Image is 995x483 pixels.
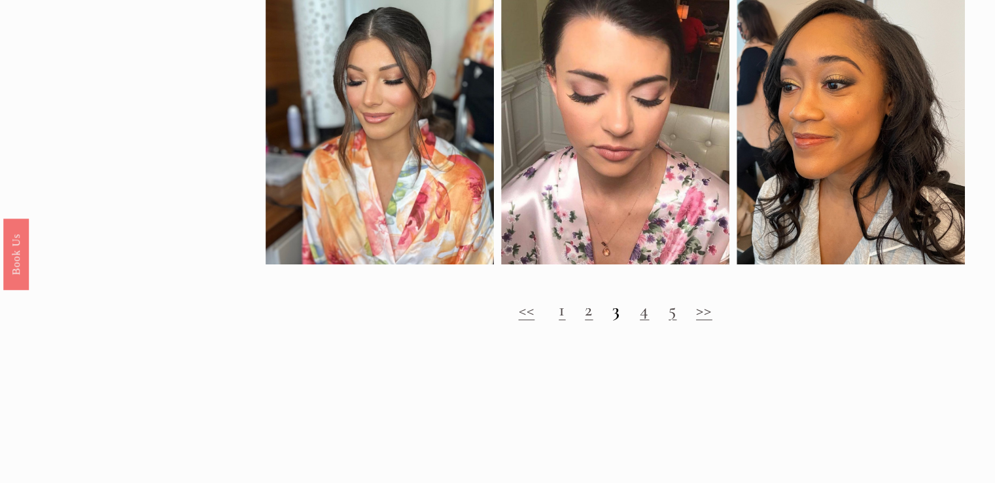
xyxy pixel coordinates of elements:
[518,298,534,321] a: <<
[612,298,620,321] strong: 3
[559,298,565,321] a: 1
[669,298,676,321] a: 5
[3,219,29,290] a: Book Us
[696,298,712,321] a: >>
[585,298,593,321] a: 2
[640,298,649,321] a: 4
